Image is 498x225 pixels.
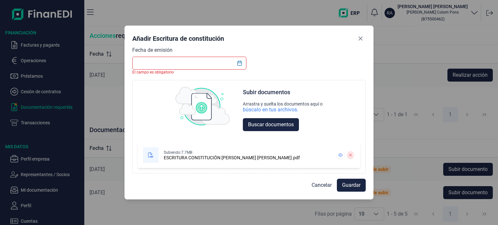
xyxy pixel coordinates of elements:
button: Close [355,33,366,44]
label: Fecha de emisión [132,46,172,54]
button: Buscar documentos [243,118,299,131]
button: Cancelar [306,179,337,192]
div: Subir documentos [243,88,290,96]
button: Choose Date [233,57,246,69]
span: Cancelar [312,181,332,189]
button: Guardar [337,179,366,192]
div: búscalo en tus archivos. [243,107,298,113]
div: ESCRITURA CONSTITUCIÓN [PERSON_NAME] [PERSON_NAME].pdf [164,155,300,160]
span: Guardar [342,181,361,189]
div: Añadir Escritura de constitución [132,34,224,43]
span: Buscar documentos [248,121,294,129]
div: Arrastra y suelta los documentos aquí o [243,101,323,107]
div: búscalo en tus archivos. [243,107,323,113]
div: Subiendo: 7.7MB [164,150,300,155]
div: El campo es obligatorio [132,70,246,75]
img: upload img [175,87,230,126]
